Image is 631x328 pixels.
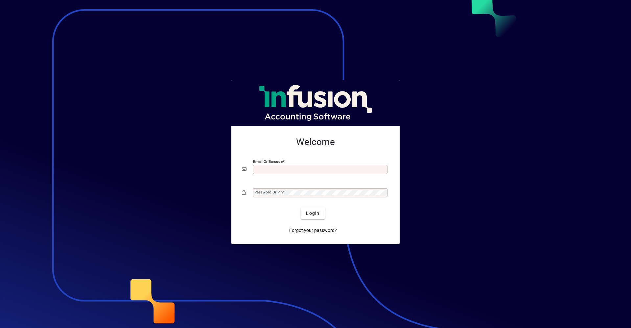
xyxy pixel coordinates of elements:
[287,224,339,236] a: Forgot your password?
[254,190,283,194] mat-label: Password or Pin
[253,159,283,164] mat-label: Email or Barcode
[242,137,389,148] h2: Welcome
[289,227,337,234] span: Forgot your password?
[301,207,325,219] button: Login
[306,210,319,217] span: Login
